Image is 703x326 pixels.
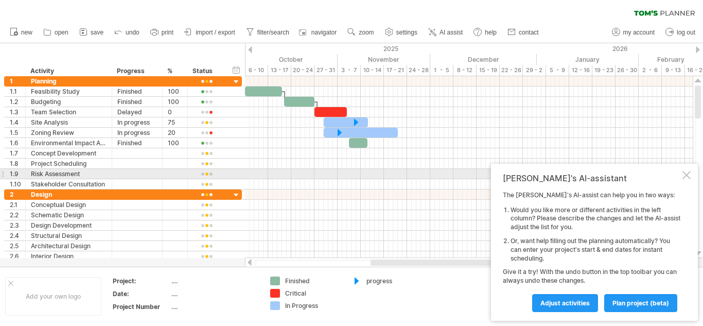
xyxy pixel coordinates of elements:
div: 100 [168,87,182,96]
span: zoom [359,29,374,36]
div: Status [192,66,220,76]
div: 10 - 14 [361,65,384,76]
div: Project: [113,277,169,285]
a: open [41,26,72,39]
a: Adjust activities [532,294,598,312]
div: 1.1 [10,87,25,96]
div: 1.3 [10,107,25,117]
div: The [PERSON_NAME]'s AI-assist can help you in two ways: Give it a try! With the undo button in th... [503,191,680,312]
span: my account [623,29,655,36]
div: Site Analysis [31,117,107,127]
div: 26 - 30 [616,65,639,76]
div: .... [171,302,258,311]
span: import / export [196,29,235,36]
a: log out [663,26,698,39]
div: Planning [31,76,107,86]
div: 0 [168,107,182,117]
div: Concept Development [31,148,107,158]
div: Date: [113,289,169,298]
li: Or, want help filling out the planning automatically? You can enter your project's start & end da... [511,237,680,263]
div: Progress [117,66,156,76]
div: Project Scheduling [31,159,107,168]
a: new [7,26,36,39]
div: 3 - 7 [338,65,361,76]
div: 2.1 [10,200,25,210]
div: 15 - 19 [477,65,500,76]
div: Team Selection [31,107,107,117]
div: 2.3 [10,220,25,230]
div: 22 - 26 [500,65,523,76]
div: 24 - 28 [407,65,430,76]
a: contact [505,26,542,39]
span: log out [677,29,695,36]
div: Design [31,190,107,199]
div: 9 - 13 [662,65,685,76]
div: Add your own logo [5,277,101,316]
div: In Progress [285,301,341,310]
div: [PERSON_NAME]'s AI-assistant [503,173,680,183]
div: 20 [168,128,182,138]
div: 2 - 6 [639,65,662,76]
div: Delayed [117,107,157,117]
div: Risk Assessment [31,169,107,179]
div: 100 [168,97,182,107]
div: Critical [285,289,341,298]
div: 1.5 [10,128,25,138]
div: 6 - 10 [245,65,268,76]
div: 1.10 [10,179,25,189]
div: 1.9 [10,169,25,179]
a: plan project (beta) [604,294,677,312]
div: 2.5 [10,241,25,251]
div: 100 [168,138,182,148]
div: Finished [285,277,341,285]
span: plan project (beta) [612,299,669,307]
div: 8 - 12 [453,65,477,76]
div: 2.6 [10,251,25,261]
div: Activity [30,66,106,76]
div: January 2026 [537,54,639,65]
a: my account [609,26,658,39]
div: October 2025 [231,54,338,65]
div: Environmental Impact Assessment [31,138,107,148]
a: save [77,26,107,39]
div: 17 - 21 [384,65,407,76]
div: Structural Design [31,231,107,241]
div: 29 - 2 [523,65,546,76]
div: 5 - 9 [546,65,569,76]
span: settings [396,29,417,36]
div: progress [366,277,423,285]
span: Adjust activities [540,299,590,307]
div: Architectural Design [31,241,107,251]
div: Stakeholder Consultation [31,179,107,189]
div: In progress [117,128,157,138]
span: help [485,29,497,36]
span: undo [126,29,139,36]
div: Conceptual Design [31,200,107,210]
a: print [148,26,177,39]
div: December 2025 [430,54,537,65]
div: 1.6 [10,138,25,148]
div: Finished [117,97,157,107]
a: import / export [182,26,238,39]
div: November 2025 [338,54,430,65]
div: 1.4 [10,117,25,127]
div: 1.2 [10,97,25,107]
a: undo [112,26,143,39]
a: help [471,26,500,39]
div: 2 [10,190,25,199]
div: 19 - 23 [592,65,616,76]
a: AI assist [426,26,466,39]
div: Design Development [31,220,107,230]
div: .... [171,277,258,285]
div: Finished [117,138,157,148]
span: new [21,29,32,36]
div: 13 - 17 [268,65,291,76]
span: save [91,29,103,36]
div: Project Number [113,302,169,311]
div: Interior Design [31,251,107,261]
span: filter/search [257,29,289,36]
div: 12 - 16 [569,65,592,76]
div: 1.7 [10,148,25,158]
span: AI assist [440,29,463,36]
div: In progress [117,117,157,127]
